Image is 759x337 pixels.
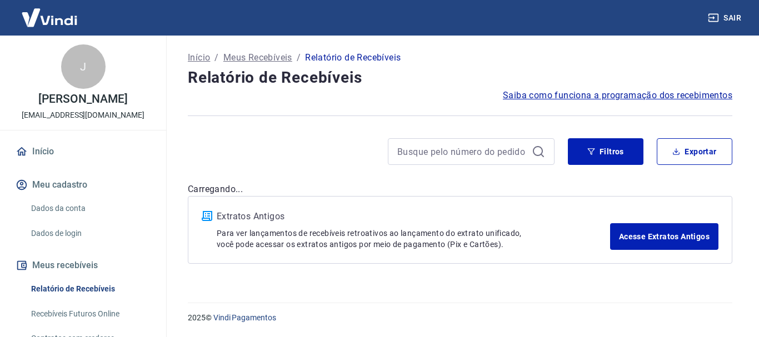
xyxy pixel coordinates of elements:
[188,67,732,89] h4: Relatório de Recebíveis
[202,211,212,221] img: ícone
[297,51,301,64] p: /
[213,313,276,322] a: Vindi Pagamentos
[27,303,153,325] a: Recebíveis Futuros Online
[188,51,210,64] a: Início
[38,93,127,105] p: [PERSON_NAME]
[27,278,153,300] a: Relatório de Recebíveis
[217,210,610,223] p: Extratos Antigos
[568,138,643,165] button: Filtros
[13,173,153,197] button: Meu cadastro
[657,138,732,165] button: Exportar
[13,139,153,164] a: Início
[188,183,732,196] p: Carregando...
[22,109,144,121] p: [EMAIL_ADDRESS][DOMAIN_NAME]
[27,197,153,220] a: Dados da conta
[223,51,292,64] a: Meus Recebíveis
[61,44,106,89] div: J
[27,222,153,245] a: Dados de login
[706,8,746,28] button: Sair
[610,223,718,250] a: Acesse Extratos Antigos
[188,312,732,324] p: 2025 ©
[305,51,401,64] p: Relatório de Recebíveis
[217,228,610,250] p: Para ver lançamentos de recebíveis retroativos ao lançamento do extrato unificado, você pode aces...
[503,89,732,102] a: Saiba como funciona a programação dos recebimentos
[214,51,218,64] p: /
[13,253,153,278] button: Meus recebíveis
[397,143,527,160] input: Busque pelo número do pedido
[13,1,86,34] img: Vindi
